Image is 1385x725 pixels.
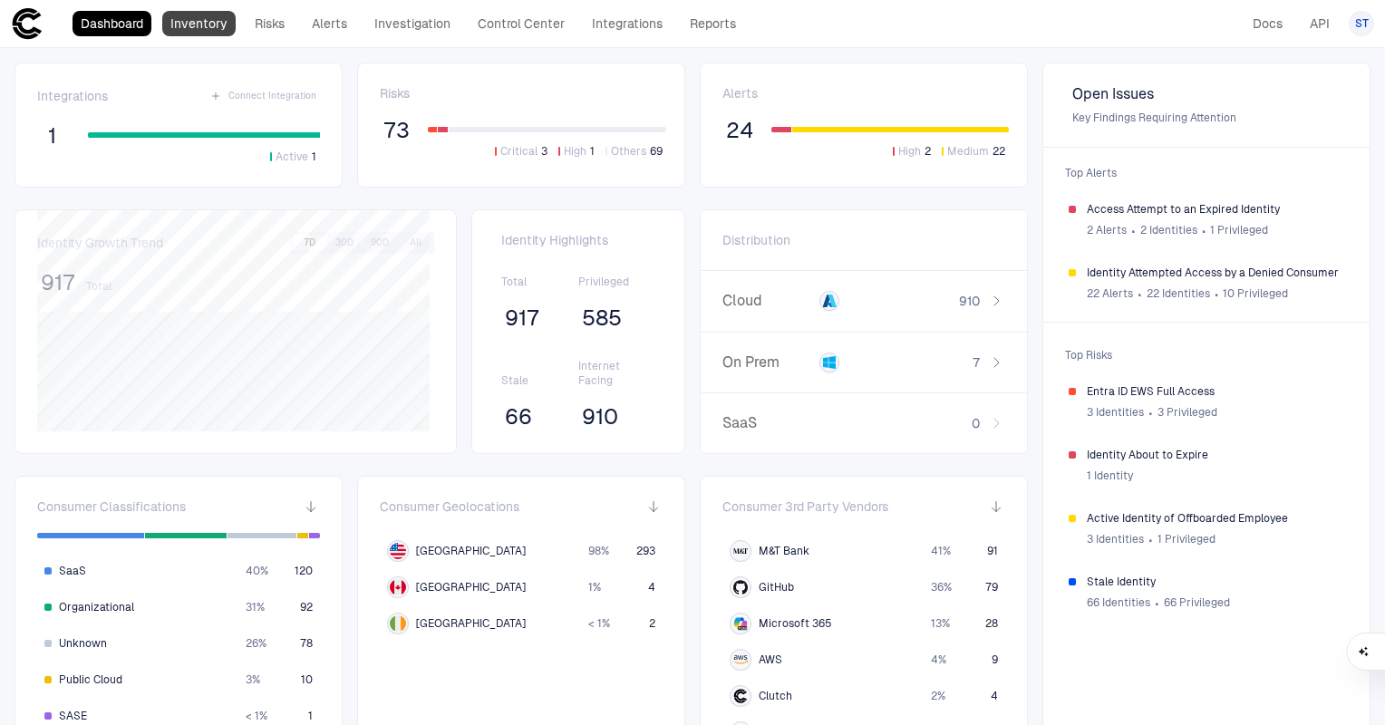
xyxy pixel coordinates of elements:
[41,269,75,296] span: 917
[300,600,313,614] span: 92
[759,544,809,558] span: M&T Bank
[1087,266,1344,280] span: Identity Attempted Access by a Denied Consumer
[1245,11,1291,36] a: Docs
[636,544,655,558] span: 293
[501,402,536,431] button: 66
[582,403,618,430] span: 910
[380,116,413,145] button: 73
[733,544,748,558] div: M&T Bank
[733,689,748,703] div: Clutch
[366,11,459,36] a: Investigation
[588,616,610,631] span: < 1 %
[722,498,888,515] span: Consumer 3rd Party Vendors
[416,616,526,631] span: [GEOGRAPHIC_DATA]
[37,268,79,297] button: 917
[390,543,406,559] img: US
[501,275,578,289] span: Total
[1157,405,1217,420] span: 3 Privileged
[1087,575,1344,589] span: Stale Identity
[380,498,519,515] span: Consumer Geolocations
[1154,589,1160,616] span: ∙
[555,143,598,159] button: High1
[500,144,538,159] span: Critical
[312,150,316,164] span: 1
[246,709,267,723] span: < 1 %
[578,275,655,289] span: Privileged
[931,652,946,667] span: 4 %
[722,353,812,372] span: On Prem
[505,403,532,430] span: 66
[1157,532,1216,546] span: 1 Privileged
[246,672,260,687] span: 3 %
[505,304,539,332] span: 917
[649,616,655,631] span: 2
[759,689,792,703] span: Clutch
[759,616,832,631] span: Microsoft 365
[578,304,625,333] button: 585
[390,579,406,595] img: CA
[308,709,313,723] span: 1
[416,544,526,558] span: [GEOGRAPHIC_DATA]
[59,672,122,687] span: Public Cloud
[1087,384,1344,399] span: Entra ID EWS Full Access
[501,232,655,248] span: Identity Highlights
[59,709,87,723] span: SASE
[759,580,794,594] span: GitHub
[722,85,758,101] span: Alerts
[304,11,355,36] a: Alerts
[301,672,313,687] span: 10
[588,580,601,594] span: 1 %
[300,636,313,651] span: 78
[973,354,980,371] span: 7
[228,90,316,102] span: Connect Integration
[992,652,998,667] span: 9
[1087,223,1127,237] span: 2 Alerts
[931,689,945,703] span: 2 %
[501,304,543,333] button: 917
[1164,595,1230,610] span: 66 Privileged
[59,564,86,578] span: SaaS
[1355,16,1369,31] span: ST
[1087,448,1344,462] span: Identity About to Expire
[682,11,744,36] a: Reports
[86,279,111,294] span: Total
[399,235,431,251] button: All
[938,143,1009,159] button: Medium22
[733,652,748,667] div: AWS
[246,636,266,651] span: 26 %
[889,143,935,159] button: High2
[390,615,406,632] img: IE
[1087,532,1144,546] span: 3 Identities
[588,544,609,558] span: 98 %
[383,117,410,144] span: 73
[328,235,361,251] button: 30D
[584,11,671,36] a: Integrations
[276,150,308,164] span: Active
[1130,217,1137,244] span: ∙
[1349,11,1374,36] button: ST
[1072,111,1341,125] span: Key Findings Requiring Attention
[37,88,108,104] span: Integrations
[294,235,325,251] button: 7D
[246,600,265,614] span: 31 %
[993,144,1005,159] span: 22
[1087,405,1144,420] span: 3 Identities
[733,580,748,594] div: GitHub
[985,580,998,594] span: 79
[578,359,655,388] span: Internet Facing
[207,85,320,107] button: Connect Integration
[1223,286,1288,301] span: 10 Privileged
[1087,469,1133,483] span: 1 Identity
[985,616,998,631] span: 28
[1147,286,1210,301] span: 22 Identities
[991,689,998,703] span: 4
[898,144,921,159] span: High
[1148,526,1154,553] span: ∙
[931,616,950,631] span: 13 %
[491,143,551,159] button: Critical3
[1148,399,1154,426] span: ∙
[295,564,313,578] span: 120
[37,498,186,515] span: Consumer Classifications
[1087,595,1150,610] span: 66 Identities
[733,616,748,631] div: Microsoft 365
